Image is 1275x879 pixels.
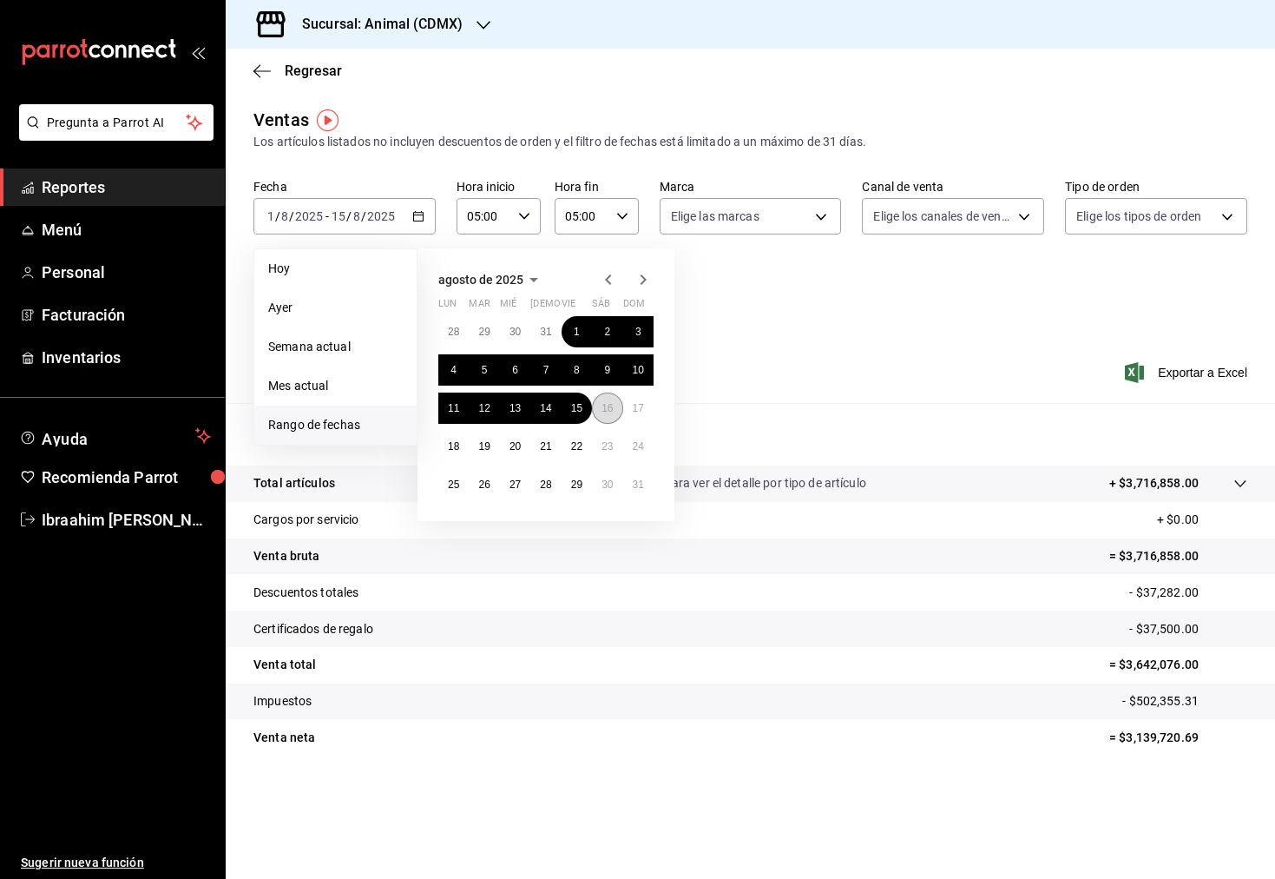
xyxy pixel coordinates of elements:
abbr: 14 de agosto de 2025 [540,402,551,414]
abbr: miércoles [500,298,516,316]
abbr: 28 de agosto de 2025 [540,479,551,491]
button: 26 de agosto de 2025 [469,469,499,500]
span: Elige los tipos de orden [1076,208,1201,225]
abbr: 29 de julio de 2025 [478,326,490,338]
label: Canal de venta [862,181,1044,193]
button: Pregunta a Parrot AI [19,104,214,141]
button: 23 de agosto de 2025 [592,431,622,462]
button: 25 de agosto de 2025 [438,469,469,500]
span: Semana actual [268,338,403,356]
abbr: 18 de agosto de 2025 [448,440,459,453]
p: Venta bruta [253,547,319,565]
p: + $0.00 [1157,511,1247,529]
button: 21 de agosto de 2025 [530,431,561,462]
abbr: 9 de agosto de 2025 [604,364,610,376]
abbr: lunes [438,298,457,316]
button: 5 de agosto de 2025 [469,354,499,386]
abbr: 28 de julio de 2025 [448,326,459,338]
abbr: 2 de agosto de 2025 [604,326,610,338]
label: Marca [660,181,842,193]
p: = $3,139,720.69 [1109,729,1247,747]
button: 14 de agosto de 2025 [530,393,561,424]
abbr: 24 de agosto de 2025 [633,440,644,453]
p: Certificados de regalo [253,620,373,638]
abbr: 30 de agosto de 2025 [601,479,613,491]
a: Pregunta a Parrot AI [12,126,214,144]
abbr: 6 de agosto de 2025 [512,364,518,376]
button: 2 de agosto de 2025 [592,316,622,347]
span: Mes actual [268,377,403,395]
p: = $3,642,076.00 [1109,656,1247,674]
label: Fecha [253,181,436,193]
span: Hoy [268,260,403,278]
p: Impuestos [253,692,312,710]
abbr: 21 de agosto de 2025 [540,440,551,453]
abbr: 31 de julio de 2025 [540,326,551,338]
abbr: 7 de agosto de 2025 [543,364,549,376]
span: Ayuda [42,426,188,446]
button: 8 de agosto de 2025 [562,354,592,386]
abbr: 27 de agosto de 2025 [509,479,521,491]
p: - $502,355.31 [1122,692,1247,710]
button: 1 de agosto de 2025 [562,316,592,347]
abbr: sábado [592,298,610,316]
p: Venta neta [253,729,315,747]
abbr: 1 de agosto de 2025 [574,326,580,338]
button: 27 de agosto de 2025 [500,469,530,500]
p: + $3,716,858.00 [1109,474,1199,492]
button: 15 de agosto de 2025 [562,393,592,424]
span: - [325,209,329,223]
p: Descuentos totales [253,584,358,602]
span: Elige los canales de venta [873,208,1012,225]
button: 12 de agosto de 2025 [469,393,499,424]
label: Hora fin [555,181,639,193]
button: 24 de agosto de 2025 [623,431,654,462]
span: agosto de 2025 [438,273,523,287]
abbr: 12 de agosto de 2025 [478,402,490,414]
p: Venta total [253,656,316,674]
button: 16 de agosto de 2025 [592,393,622,424]
button: 30 de agosto de 2025 [592,469,622,500]
button: 28 de agosto de 2025 [530,469,561,500]
input: ---- [294,209,324,223]
p: Cargos por servicio [253,511,359,529]
abbr: 29 de agosto de 2025 [571,479,582,491]
abbr: 23 de agosto de 2025 [601,440,613,453]
p: Da clic en la fila para ver el detalle por tipo de artículo [578,474,866,492]
button: 11 de agosto de 2025 [438,393,469,424]
button: Regresar [253,63,342,79]
button: 29 de julio de 2025 [469,316,499,347]
abbr: 4 de agosto de 2025 [450,364,457,376]
button: 6 de agosto de 2025 [500,354,530,386]
span: Reportes [42,175,211,199]
button: 17 de agosto de 2025 [623,393,654,424]
span: Sugerir nueva función [21,854,211,872]
span: Recomienda Parrot [42,466,211,489]
abbr: martes [469,298,490,316]
abbr: 11 de agosto de 2025 [448,402,459,414]
img: Tooltip marker [317,109,338,131]
input: -- [266,209,275,223]
span: Pregunta a Parrot AI [47,114,187,132]
abbr: 15 de agosto de 2025 [571,402,582,414]
button: 4 de agosto de 2025 [438,354,469,386]
abbr: 22 de agosto de 2025 [571,440,582,453]
button: 31 de agosto de 2025 [623,469,654,500]
p: - $37,282.00 [1129,584,1247,602]
span: Rango de fechas [268,416,403,434]
button: 30 de julio de 2025 [500,316,530,347]
abbr: 10 de agosto de 2025 [633,364,644,376]
input: ---- [366,209,396,223]
button: 7 de agosto de 2025 [530,354,561,386]
abbr: 3 de agosto de 2025 [635,326,641,338]
p: Total artículos [253,474,335,492]
p: - $37,500.00 [1129,620,1247,638]
span: Regresar [285,63,342,79]
abbr: domingo [623,298,645,316]
div: Los artículos listados no incluyen descuentos de orden y el filtro de fechas está limitado a un m... [253,133,1247,151]
span: Inventarios [42,346,211,369]
button: 31 de julio de 2025 [530,316,561,347]
abbr: 17 de agosto de 2025 [633,402,644,414]
button: 10 de agosto de 2025 [623,354,654,386]
span: / [361,209,366,223]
